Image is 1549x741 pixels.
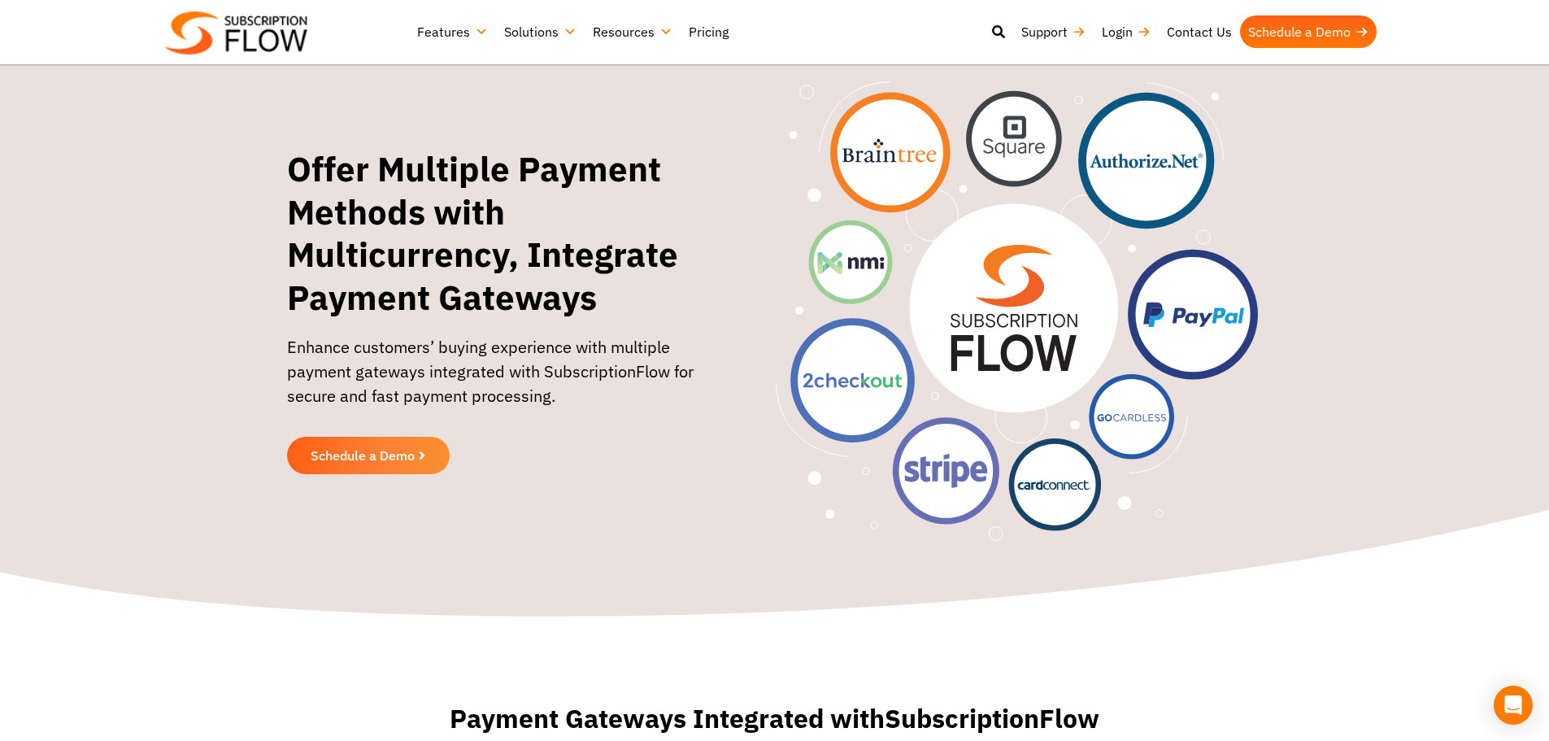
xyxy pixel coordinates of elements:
span: SubscriptionFlow [885,701,1099,735]
h2: Payment Gateways Integrated with [368,704,1181,734]
img: Subscriptionflow [165,11,307,54]
a: Resources [585,15,681,48]
h1: Offer Multiple Payment Methods with Multicurrency, Integrate Payment Gateways [287,148,730,319]
a: Features [409,15,496,48]
a: Login [1094,15,1159,48]
a: Schedule a Demo [287,437,450,474]
a: Pricing [681,15,737,48]
img: Offer Multiple Payment Methods with Multicurrency, Integrate Payment Gateways [776,81,1258,541]
a: Schedule a Demo [1240,15,1377,48]
span: Schedule a Demo [311,449,415,462]
a: Support [1013,15,1094,48]
a: Solutions [496,15,585,48]
p: Enhance customers’ buying experience with multiple payment gateways integrated with SubscriptionF... [287,335,730,425]
a: Contact Us [1159,15,1240,48]
div: Open Intercom Messenger [1494,686,1533,725]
